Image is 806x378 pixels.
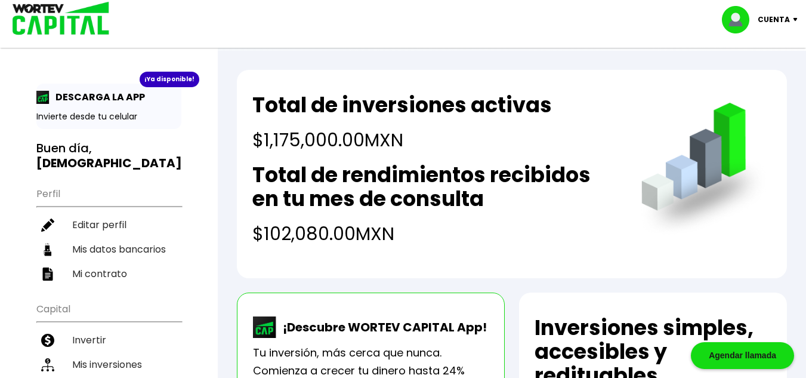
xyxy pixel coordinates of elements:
[36,91,50,104] img: app-icon
[36,110,181,123] p: Invierte desde tu celular
[41,268,54,281] img: contrato-icon.f2db500c.svg
[252,163,617,211] h2: Total de rendimientos recibidos en tu mes de consulta
[36,352,181,377] a: Mis inversiones
[790,18,806,21] img: icon-down
[277,318,487,336] p: ¡Descubre WORTEV CAPITAL App!
[252,220,617,247] h4: $102,080.00 MXN
[41,358,54,371] img: inversiones-icon.6695dc30.svg
[252,93,552,117] h2: Total de inversiones activas
[41,219,54,232] img: editar-icon.952d3147.svg
[41,334,54,347] img: invertir-icon.b3b967d7.svg
[36,155,182,171] b: [DEMOGRAPHIC_DATA]
[50,90,145,105] p: DESCARGA LA APP
[41,243,54,256] img: datos-icon.10cf9172.svg
[252,127,552,153] h4: $1,175,000.00 MXN
[36,180,181,286] ul: Perfil
[36,237,181,262] a: Mis datos bancarios
[36,213,181,237] a: Editar perfil
[36,328,181,352] a: Invertir
[722,6,758,33] img: profile-image
[691,342,794,369] div: Agendar llamada
[253,316,277,338] img: wortev-capital-app-icon
[140,72,199,87] div: ¡Ya disponible!
[758,11,790,29] p: Cuenta
[36,141,181,171] h3: Buen día,
[636,103,771,238] img: grafica.516fef24.png
[36,262,181,286] a: Mi contrato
